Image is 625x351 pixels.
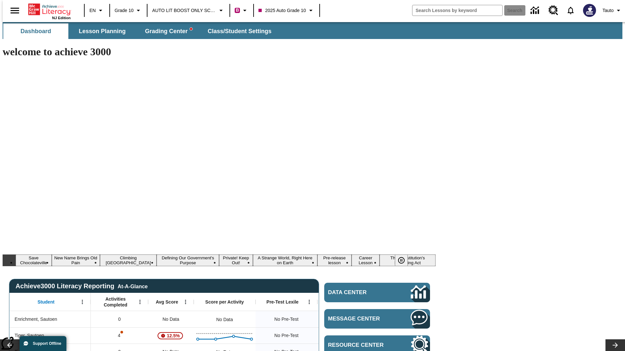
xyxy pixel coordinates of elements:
[527,2,545,19] a: Data Center
[148,327,194,344] div: , 12.5%, Attention! This student's Average First Try Score of 12.5% is below 65%, Tiger, Sautoen
[91,311,148,327] div: 0, Enrichment, Sautoen
[87,5,107,16] button: Language: EN, Select a language
[236,6,239,14] span: B
[256,5,317,16] button: Class: 2025 Auto Grade 10, Select your class
[21,28,51,35] span: Dashboard
[16,282,148,290] span: Achieve3000 Literacy Reporting
[118,282,147,290] div: At-A-Glance
[213,313,236,326] div: No Data, Enrichment, Sautoen
[152,7,216,14] span: AUTO LIT BOOST ONLY SCHOOL
[202,23,277,39] button: Class/Student Settings
[148,311,194,327] div: No Data, Enrichment, Sautoen
[33,341,61,346] span: Support Offline
[304,297,314,307] button: Open Menu
[190,28,192,30] svg: writing assistant alert
[412,5,502,16] input: search field
[15,316,57,323] span: Enrichment, Sautoen
[37,299,54,305] span: Student
[77,297,87,307] button: Open Menu
[232,5,251,16] button: Boost Class color is violet red. Change class color
[545,2,562,19] a: Resource Center, Will open in new tab
[164,330,183,342] span: 12.5%
[395,254,408,266] button: Pause
[317,327,379,344] div: No Data, Tiger, Sautoen
[52,254,100,266] button: Slide 2 New Name Brings Old Pain
[3,23,68,39] button: Dashboard
[16,254,52,266] button: Slide 1 Save Chocolateville
[3,23,277,39] div: SubNavbar
[600,5,625,16] button: Profile/Settings
[328,289,389,296] span: Data Center
[205,299,244,305] span: Score per Activity
[91,327,148,344] div: 4, One or more Activity scores may be invalid., Tiger, Sautoen
[267,299,299,305] span: Pre-Test Lexile
[219,254,253,266] button: Slide 5 Private! Keep Out!
[20,336,66,351] button: Support Offline
[5,1,24,20] button: Open side menu
[70,23,135,39] button: Lesson Planning
[352,254,380,266] button: Slide 8 Career Lesson
[605,339,625,351] button: Lesson carousel, Next
[181,297,190,307] button: Open Menu
[317,311,379,327] div: No Data, Enrichment, Sautoen
[15,332,44,339] span: Tiger, Sautoen
[579,2,600,19] button: Select a new avatar
[3,46,436,58] h1: welcome to achieve 3000
[157,254,219,266] button: Slide 4 Defining Our Government's Purpose
[258,7,306,14] span: 2025 Auto Grade 10
[149,5,228,16] button: School: AUTO LIT BOOST ONLY SCHOOL, Select your school
[115,7,133,14] span: Grade 10
[274,316,299,323] span: No Pre-Test, Enrichment, Sautoen
[253,254,317,266] button: Slide 6 A Strange World, Right Here on Earth
[136,23,201,39] button: Grading Center
[100,254,157,266] button: Slide 3 Climbing Mount Tai
[328,316,391,322] span: Message Center
[117,332,122,339] p: 4
[603,7,614,14] span: Tauto
[274,332,299,339] span: No Pre-Test, Tiger, Sautoen
[317,254,352,266] button: Slide 7 Pre-release lesson
[28,3,71,16] a: Home
[3,22,622,39] div: SubNavbar
[79,28,126,35] span: Lesson Planning
[395,254,414,266] div: Pause
[90,7,96,14] span: EN
[324,309,430,329] a: Message Center
[145,28,192,35] span: Grading Center
[380,254,436,266] button: Slide 9 The Constitution's Balancing Act
[208,28,271,35] span: Class/Student Settings
[28,2,71,20] div: Home
[328,342,391,348] span: Resource Center
[324,283,430,302] a: Data Center
[583,4,596,17] img: Avatar
[112,5,145,16] button: Grade: Grade 10, Select a grade
[94,296,137,308] span: Activities Completed
[159,313,182,326] span: No Data
[135,297,145,307] button: Open Menu
[52,16,71,20] span: NJ Edition
[562,2,579,19] a: Notifications
[118,316,121,323] span: 0
[156,299,178,305] span: Avg Score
